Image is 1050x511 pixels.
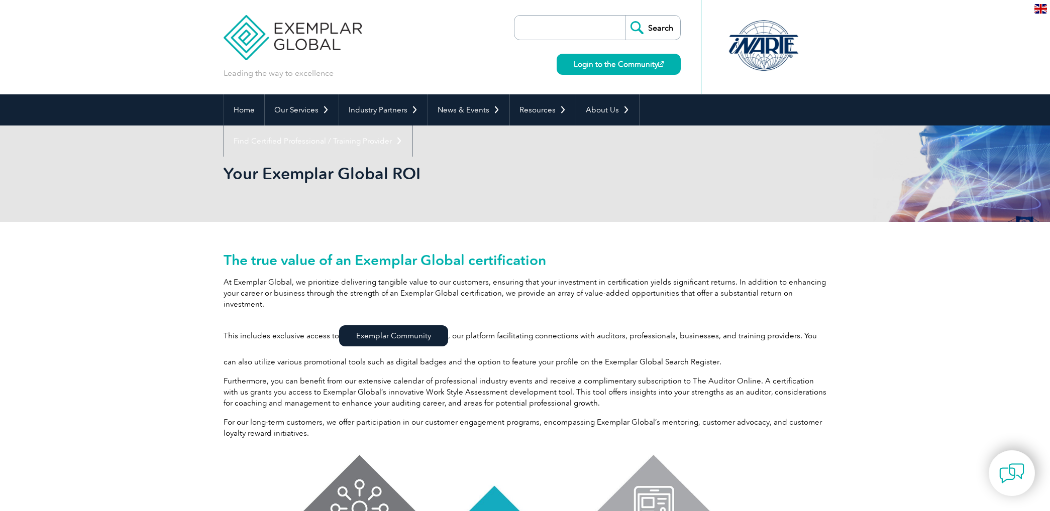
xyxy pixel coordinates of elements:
p: This includes exclusive access to , our platform facilitating connections with auditors, professi... [224,318,826,367]
img: open_square.png [658,61,664,67]
h2: The true value of an Exemplar Global certification [224,252,826,268]
a: News & Events [428,94,509,125]
a: About Us [576,94,639,125]
p: For our long-term customers, we offer participation in our customer engagement programs, encompas... [224,417,826,439]
a: Industry Partners [339,94,428,125]
a: Our Services [265,94,339,125]
a: Home [224,94,264,125]
img: en [1034,4,1047,14]
a: Find Certified Professional / Training Provider [224,125,412,157]
p: Leading the way to excellence [224,68,334,79]
p: Furthermore, you can benefit from our extensive calendar of professional industry events and rece... [224,375,826,409]
input: Search [625,16,680,40]
p: At Exemplar Global, we prioritize delivering tangible value to our customers, ensuring that your ... [224,277,826,310]
h2: Your Exemplar Global ROI [224,166,646,182]
a: Login to the Community [557,54,681,75]
img: contact-chat.png [999,461,1024,486]
a: Exemplar Community [339,325,448,346]
a: Resources [510,94,576,125]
